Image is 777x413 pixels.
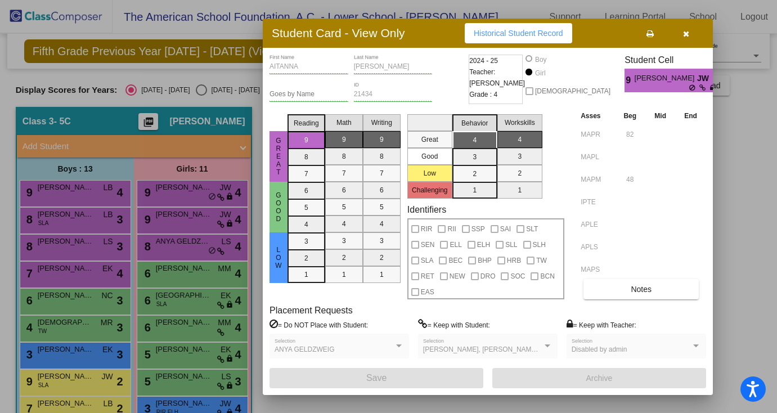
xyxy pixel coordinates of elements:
span: ANYA GELDZWEIG [275,345,334,353]
input: Enter ID [354,91,433,98]
span: 9 [625,74,634,87]
span: RET [421,270,434,283]
span: Good [273,191,284,223]
th: Mid [645,110,675,122]
span: JW [697,73,713,84]
button: Notes [583,279,699,299]
span: 4 [713,74,722,87]
span: RII [447,222,456,236]
span: SSP [471,222,485,236]
span: [PERSON_NAME] [635,73,697,84]
span: [DEMOGRAPHIC_DATA] [535,84,610,98]
span: EAS [421,285,434,299]
span: Save [366,373,387,383]
span: Historical Student Record [474,29,563,38]
div: Boy [535,55,547,65]
button: Archive [492,368,706,388]
span: BEC [448,254,462,267]
input: assessment [581,194,612,210]
span: SLT [526,222,538,236]
span: DRO [480,270,496,283]
span: SAI [500,222,511,236]
div: Girl [535,68,546,78]
span: Teacher: [PERSON_NAME] [469,66,525,89]
span: BHP [478,254,492,267]
input: assessment [581,261,612,278]
span: 2024 - 25 [469,55,498,66]
label: = Keep with Teacher: [567,319,636,330]
span: ELL [450,238,461,252]
button: Historical Student Record [465,23,572,43]
span: Grade : 4 [469,89,497,100]
span: Disabled by admin [572,345,627,353]
span: SLH [533,238,546,252]
span: RIR [421,222,433,236]
span: SOC [510,270,525,283]
span: SLA [421,254,434,267]
span: Archive [586,374,613,383]
span: TW [536,254,547,267]
span: ELH [477,238,490,252]
input: assessment [581,216,612,233]
label: Placement Requests [270,305,353,316]
button: Save [270,368,483,388]
span: BCN [540,270,554,283]
input: assessment [581,149,612,165]
span: HRB [507,254,521,267]
th: Asses [578,110,614,122]
span: NEW [450,270,465,283]
input: assessment [581,126,612,143]
input: assessment [581,239,612,255]
h3: Student Card - View Only [272,26,405,40]
span: SLL [505,238,517,252]
th: Beg [614,110,645,122]
label: = Keep with Student: [418,319,490,330]
span: Low [273,246,284,270]
input: assessment [581,171,612,188]
span: Notes [631,285,652,294]
span: Great [273,137,284,176]
label: Identifiers [407,204,446,215]
h3: Student Cell [625,55,722,65]
span: SEN [421,238,435,252]
span: [PERSON_NAME], [PERSON_NAME], [PERSON_NAME] [423,345,597,353]
label: = Do NOT Place with Student: [270,319,368,330]
th: End [675,110,706,122]
input: goes by name [270,91,348,98]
